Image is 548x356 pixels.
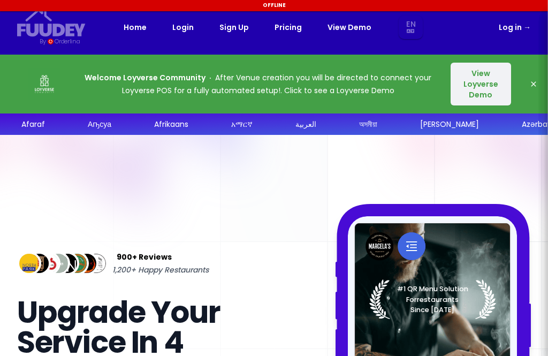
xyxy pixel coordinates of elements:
div: አማርኛ [231,119,253,130]
div: العربية [295,119,316,130]
span: → [523,22,531,33]
span: 1,200+ Happy Restaurants [112,263,209,276]
img: Review Img [65,252,89,276]
div: By [40,37,45,46]
a: Pricing [275,21,302,34]
span: 900+ Reviews [117,251,172,263]
div: Afrikaans [154,119,188,130]
img: Review Img [56,252,80,276]
p: After Venue creation you will be directed to connect your Loyverse POS for a fully automated setu... [81,71,435,97]
a: Login [172,21,194,34]
a: Home [124,21,147,34]
img: Review Img [75,252,99,276]
div: Orderlina [55,37,80,46]
svg: {/* Added fill="currentColor" here */} {/* This rectangle defines the background. Its explicit fi... [17,9,86,37]
strong: Welcome Loyverse Community [85,72,205,83]
img: Review Img [17,252,41,276]
button: View Loyverse Demo [451,63,511,105]
img: Review Img [36,252,60,276]
a: Log in [499,21,531,34]
img: Review Img [27,252,51,276]
div: Аҧсуа [88,119,111,130]
img: Review Img [46,252,70,276]
div: [PERSON_NAME] [420,119,479,130]
div: Offline [2,2,546,9]
div: অসমীয়া [359,119,377,130]
div: Afaraf [21,119,45,130]
img: Review Img [84,252,108,276]
img: Laurel [369,279,496,319]
a: Sign Up [219,21,249,34]
a: View Demo [328,21,371,34]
